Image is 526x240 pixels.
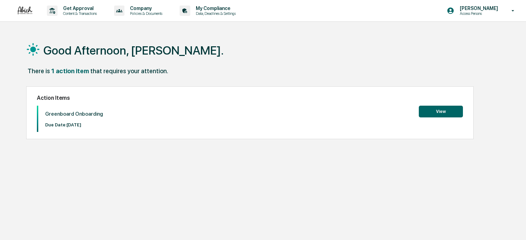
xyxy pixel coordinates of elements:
[124,6,166,11] p: Company
[454,6,502,11] p: [PERSON_NAME]
[190,6,239,11] p: My Compliance
[28,67,50,75] div: There is
[419,106,463,117] button: View
[454,11,502,16] p: Access Persons
[45,122,103,127] p: Due Date: [DATE]
[90,67,168,75] div: that requires your attention.
[43,44,224,57] h1: Good Afternoon, [PERSON_NAME].
[58,6,100,11] p: Get Approval
[51,67,89,75] div: 1 action item
[58,11,100,16] p: Content & Transactions
[124,11,166,16] p: Policies & Documents
[419,108,463,114] a: View
[17,6,33,15] img: logo
[190,11,239,16] p: Data, Deadlines & Settings
[37,95,463,101] h2: Action Items
[45,111,103,117] p: Greenboard Onboarding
